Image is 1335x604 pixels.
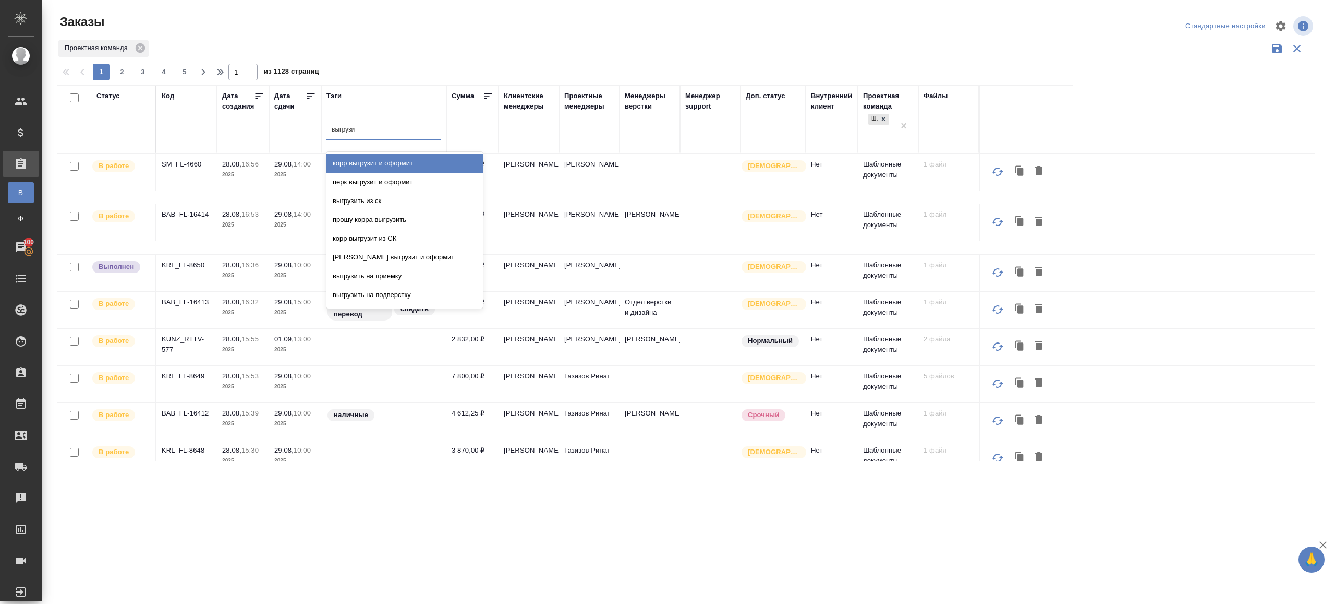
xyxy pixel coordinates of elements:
[162,91,174,101] div: Код
[8,208,34,229] a: Ф
[294,409,311,417] p: 10:00
[155,67,172,77] span: 4
[326,192,483,210] div: выгрузить из ск
[13,187,29,198] span: В
[499,255,559,291] td: [PERSON_NAME]
[96,91,120,101] div: Статус
[222,261,241,269] p: 28.08,
[91,209,150,223] div: Выставляет ПМ после принятия заказа от КМа
[99,373,129,383] p: В работе
[499,204,559,241] td: [PERSON_NAME]
[985,445,1010,470] button: Обновить
[334,299,386,319] p: куар код/перевод
[326,297,441,322] div: куар код/перевод, следить
[91,260,150,274] div: Выставляет ПМ после сдачи и проведения начислений. Последний этап для ПМа
[625,297,675,318] p: Отдел верстки и дизайна
[326,286,483,304] div: выгрузить на подверстку
[176,64,193,80] button: 5
[741,297,800,311] div: Выставляется автоматически для первых 3 заказов нового контактного лица. Особое внимание
[274,220,316,230] p: 2025
[294,372,311,380] p: 10:00
[91,371,150,385] div: Выставляет ПМ после принятия заказа от КМа
[811,260,853,270] p: Нет
[446,329,499,365] td: 2 832,00 ₽
[1030,162,1048,182] button: Удалить
[1030,448,1048,468] button: Удалить
[222,382,264,392] p: 2025
[99,262,134,272] p: Выполнен
[222,419,264,429] p: 2025
[99,410,129,420] p: В работе
[559,204,620,241] td: [PERSON_NAME]
[811,408,853,419] p: Нет
[985,408,1010,433] button: Обновить
[858,403,918,440] td: Шаблонные документы
[559,366,620,402] td: Газизов Ринат
[162,371,212,382] p: KRL_FL-8649
[222,220,264,230] p: 2025
[1303,549,1320,571] span: 🙏
[274,419,316,429] p: 2025
[294,298,311,306] p: 15:00
[274,270,316,281] p: 2025
[452,91,474,101] div: Сумма
[162,159,212,170] p: SM_FL-4660
[811,334,853,345] p: Нет
[924,159,974,170] p: 1 файл
[625,209,675,220] p: [PERSON_NAME]
[985,159,1010,184] button: Обновить
[741,334,800,348] div: Статус по умолчанию для стандартных заказов
[924,445,974,456] p: 1 файл
[294,210,311,218] p: 14:00
[811,91,853,112] div: Внутренний клиент
[264,65,319,80] span: из 1128 страниц
[58,40,149,57] div: Проектная команда
[748,373,800,383] p: [DEMOGRAPHIC_DATA]
[748,410,779,420] p: Срочный
[114,67,130,77] span: 2
[858,292,918,328] td: Шаблонные документы
[1030,300,1048,319] button: Удалить
[274,345,316,355] p: 2025
[924,209,974,220] p: 1 файл
[858,154,918,191] td: Шаблонные документы
[155,64,172,80] button: 4
[162,445,212,456] p: KRL_FL-8648
[176,67,193,77] span: 5
[326,408,441,422] div: наличные
[274,170,316,180] p: 2025
[99,447,129,457] p: В работе
[1030,212,1048,232] button: Удалить
[499,154,559,191] td: [PERSON_NAME]
[274,372,294,380] p: 29.08,
[274,409,294,417] p: 29.08,
[746,91,785,101] div: Доп. статус
[91,334,150,348] div: Выставляет ПМ после принятия заказа от КМа
[499,440,559,477] td: [PERSON_NAME]
[222,345,264,355] p: 2025
[222,170,264,180] p: 2025
[294,446,311,454] p: 10:00
[985,260,1010,285] button: Обновить
[1298,547,1325,573] button: 🙏
[811,445,853,456] p: Нет
[222,372,241,380] p: 28.08,
[91,408,150,422] div: Выставляет ПМ после принятия заказа от КМа
[274,335,294,343] p: 01.09,
[326,267,483,286] div: выгрузить на приемку
[559,255,620,291] td: [PERSON_NAME]
[625,408,675,419] p: [PERSON_NAME]
[294,335,311,343] p: 13:00
[222,335,241,343] p: 28.08,
[985,297,1010,322] button: Обновить
[99,161,129,171] p: В работе
[811,297,853,307] p: Нет
[748,161,800,171] p: [DEMOGRAPHIC_DATA]
[17,237,41,247] span: 100
[811,371,853,382] p: Нет
[274,446,294,454] p: 29.08,
[241,160,259,168] p: 16:56
[222,409,241,417] p: 28.08,
[1010,337,1030,357] button: Клонировать
[924,334,974,345] p: 2 файла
